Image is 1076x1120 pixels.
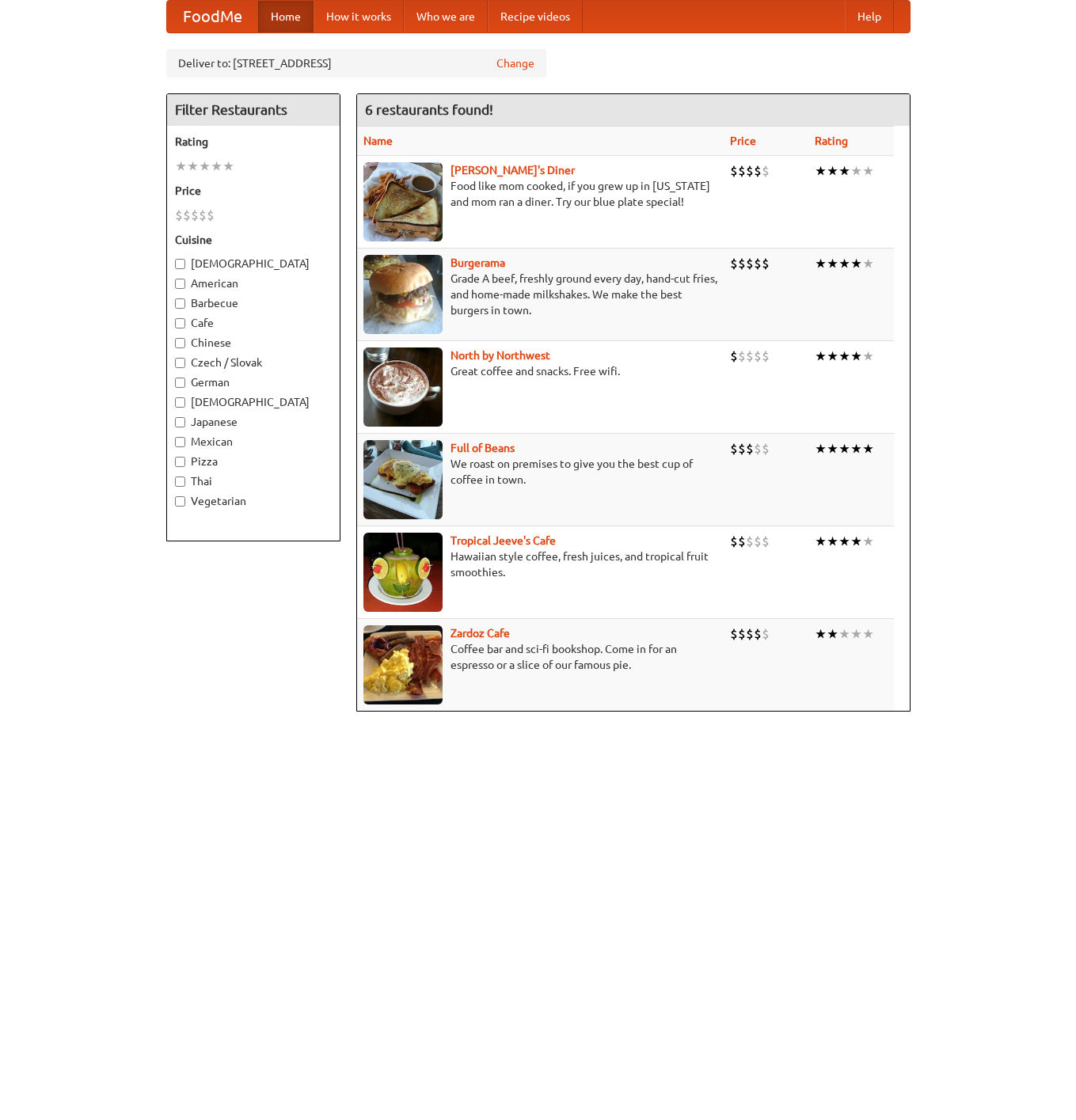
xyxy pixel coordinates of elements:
[175,434,332,450] label: Mexican
[187,158,199,175] li: ★
[754,440,762,457] li: $
[754,347,762,365] li: $
[850,347,862,365] li: ★
[314,1,404,32] a: How it works
[404,1,488,32] a: Who we are
[175,207,183,224] li: $
[175,338,185,348] input: Chinese
[850,255,862,272] li: ★
[730,255,738,272] li: $
[862,533,874,550] li: ★
[175,394,332,410] label: [DEMOGRAPHIC_DATA]
[175,374,332,390] label: German
[845,1,894,32] a: Help
[827,255,838,272] li: ★
[175,183,332,199] h5: Price
[746,347,754,365] li: $
[175,232,332,248] h5: Cuisine
[175,378,185,388] input: German
[363,135,393,147] a: Name
[363,178,717,210] p: Food like mom cooked, if you grew up in [US_STATE] and mom ran a diner. Try our blue plate special!
[363,549,717,580] p: Hawaiian style coffee, fresh juices, and tropical fruit smoothies.
[862,440,874,457] li: ★
[762,162,770,180] li: $
[175,437,185,447] input: Mexican
[175,279,185,289] input: American
[175,295,332,311] label: Barbecue
[762,255,770,272] li: $
[363,363,717,379] p: Great coffee and snacks. Free wifi.
[363,347,443,427] img: north.jpg
[862,625,874,643] li: ★
[815,135,848,147] a: Rating
[222,158,234,175] li: ★
[754,255,762,272] li: $
[451,442,515,454] a: Full of Beans
[730,440,738,457] li: $
[850,440,862,457] li: ★
[488,1,583,32] a: Recipe videos
[746,255,754,272] li: $
[827,440,838,457] li: ★
[258,1,314,32] a: Home
[815,440,827,457] li: ★
[746,440,754,457] li: $
[363,533,443,612] img: jeeves.jpg
[175,493,332,509] label: Vegetarian
[175,275,332,291] label: American
[183,207,191,224] li: $
[838,625,850,643] li: ★
[838,347,850,365] li: ★
[815,533,827,550] li: ★
[850,162,862,180] li: ★
[175,355,332,370] label: Czech / Slovak
[451,256,505,269] a: Burgerama
[363,440,443,519] img: beans.jpg
[746,533,754,550] li: $
[365,102,493,117] ng-pluralize: 6 restaurants found!
[730,162,738,180] li: $
[738,440,746,457] li: $
[363,456,717,488] p: We roast on premises to give you the best cup of coffee in town.
[850,533,862,550] li: ★
[451,534,556,547] a: Tropical Jeeve's Cafe
[827,347,838,365] li: ★
[166,49,546,78] div: Deliver to: [STREET_ADDRESS]
[363,162,443,241] img: sallys.jpg
[838,162,850,180] li: ★
[738,533,746,550] li: $
[167,94,340,126] h4: Filter Restaurants
[363,625,443,704] img: zardoz.jpg
[827,625,838,643] li: ★
[175,397,185,408] input: [DEMOGRAPHIC_DATA]
[363,271,717,318] p: Grade A beef, freshly ground every day, hand-cut fries, and home-made milkshakes. We make the bes...
[850,625,862,643] li: ★
[815,347,827,365] li: ★
[175,298,185,309] input: Barbecue
[754,162,762,180] li: $
[175,457,185,467] input: Pizza
[175,335,332,351] label: Chinese
[730,135,756,147] a: Price
[762,533,770,550] li: $
[175,256,332,271] label: [DEMOGRAPHIC_DATA]
[754,625,762,643] li: $
[730,347,738,365] li: $
[451,349,550,362] b: North by Northwest
[175,473,332,489] label: Thai
[175,358,185,368] input: Czech / Slovak
[451,164,575,177] a: [PERSON_NAME]'s Diner
[762,347,770,365] li: $
[838,255,850,272] li: ★
[191,207,199,224] li: $
[815,162,827,180] li: ★
[175,476,185,487] input: Thai
[199,158,211,175] li: ★
[175,315,332,331] label: Cafe
[167,1,258,32] a: FoodMe
[738,162,746,180] li: $
[175,158,187,175] li: ★
[827,162,838,180] li: ★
